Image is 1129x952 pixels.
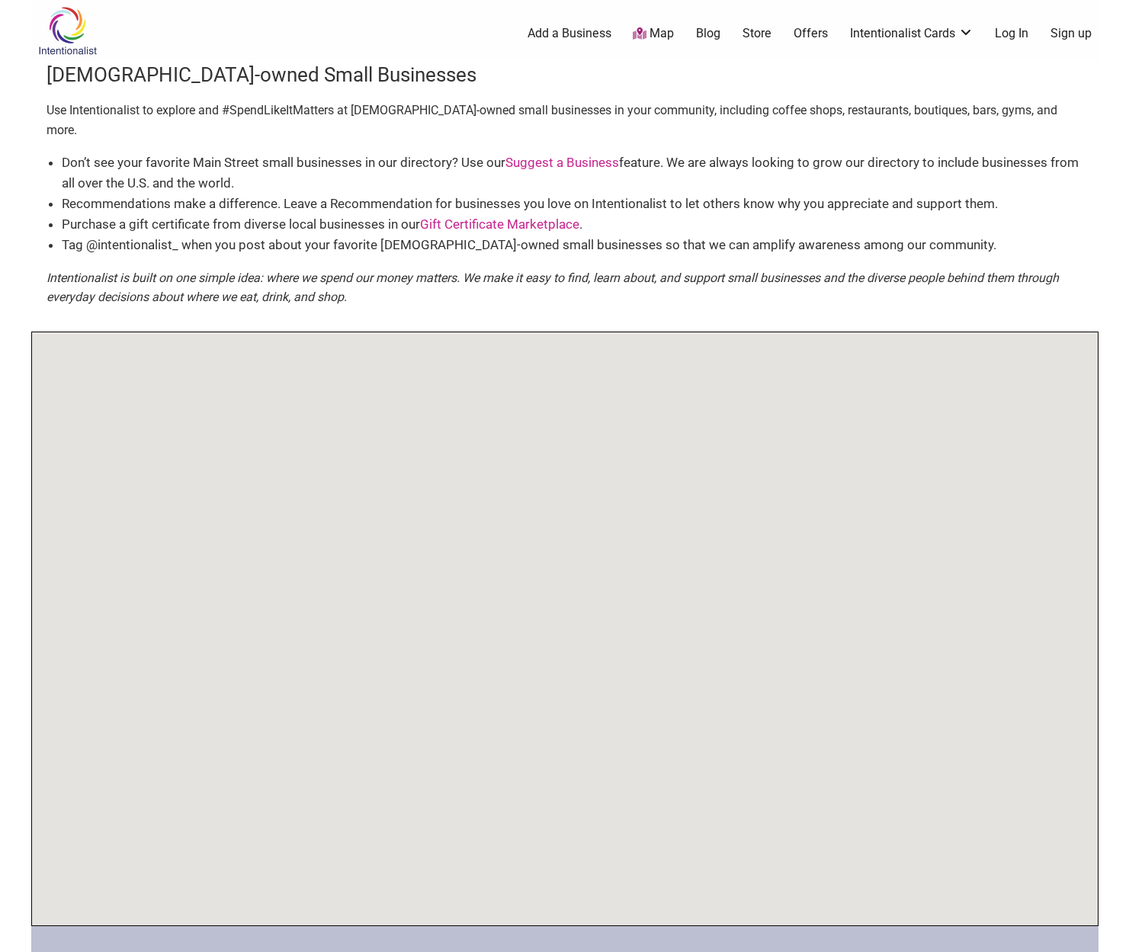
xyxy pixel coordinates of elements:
a: Offers [794,25,828,42]
a: Gift Certificate Marketplace [420,216,579,232]
a: Log In [995,25,1028,42]
a: Store [743,25,771,42]
a: Intentionalist Cards [850,25,973,42]
a: Sign up [1050,25,1092,42]
li: Purchase a gift certificate from diverse local businesses in our . [62,214,1083,235]
li: Tag @intentionalist_ when you post about your favorite [DEMOGRAPHIC_DATA]-owned small businesses ... [62,235,1083,255]
a: Suggest a Business [505,155,619,170]
li: Recommendations make a difference. Leave a Recommendation for businesses you love on Intentionali... [62,194,1083,214]
a: Blog [696,25,720,42]
p: Use Intentionalist to explore and #SpendLikeItMatters at [DEMOGRAPHIC_DATA]-owned small businesse... [47,101,1083,139]
li: Don’t see your favorite Main Street small businesses in our directory? Use our feature. We are al... [62,152,1083,194]
a: Add a Business [528,25,611,42]
a: Map [633,25,674,43]
em: Intentionalist is built on one simple idea: where we spend our money matters. We make it easy to ... [47,271,1059,305]
h3: [DEMOGRAPHIC_DATA]-owned Small Businesses [47,61,1083,88]
img: Intentionalist [31,6,104,56]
